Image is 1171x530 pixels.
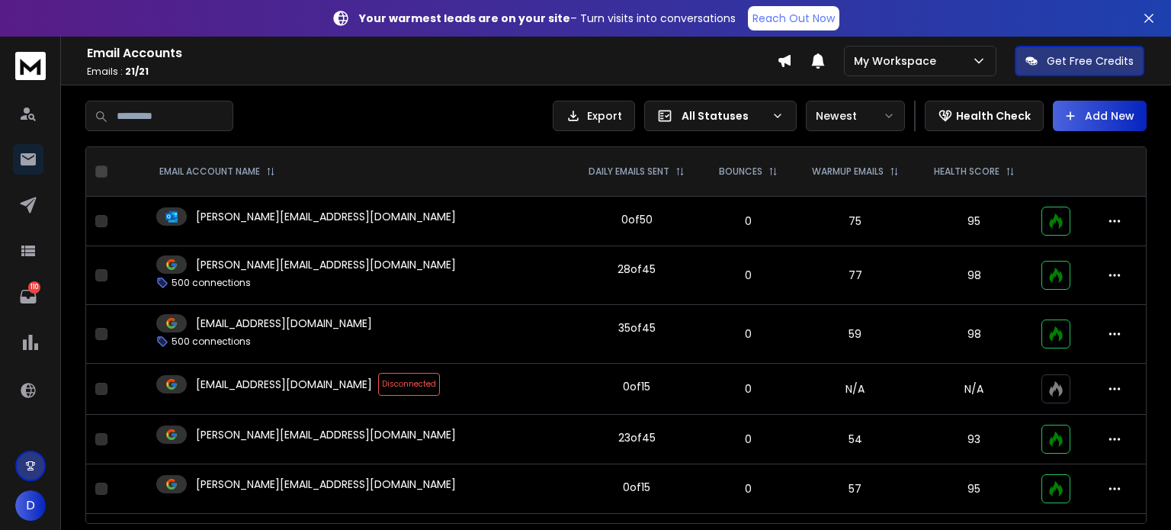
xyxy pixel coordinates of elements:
div: 35 of 45 [618,320,656,336]
p: WARMUP EMAILS [812,165,884,178]
p: Reach Out Now [752,11,835,26]
p: [PERSON_NAME][EMAIL_ADDRESS][DOMAIN_NAME] [196,209,456,224]
td: 77 [794,246,916,305]
button: Export [553,101,635,131]
span: Disconnected [378,373,440,396]
td: 98 [916,305,1032,364]
button: Newest [806,101,905,131]
p: Get Free Credits [1047,53,1134,69]
p: Health Check [956,108,1031,124]
a: Reach Out Now [748,6,839,31]
p: DAILY EMAILS SENT [589,165,669,178]
td: 54 [794,415,916,464]
p: 0 [712,268,785,283]
div: 28 of 45 [618,262,656,277]
div: 0 of 15 [623,379,650,394]
p: Emails : [87,66,777,78]
p: 110 [28,281,40,294]
p: – Turn visits into conversations [359,11,736,26]
td: 75 [794,197,916,246]
p: 0 [712,432,785,447]
div: EMAIL ACCOUNT NAME [159,165,275,178]
p: 0 [712,381,785,397]
p: HEALTH SCORE [934,165,999,178]
p: 500 connections [172,277,251,289]
td: 93 [916,415,1032,464]
p: [EMAIL_ADDRESS][DOMAIN_NAME] [196,377,372,392]
p: N/A [926,381,1023,397]
td: 98 [916,246,1032,305]
button: D [15,490,46,521]
p: [EMAIL_ADDRESS][DOMAIN_NAME] [196,316,372,331]
strong: Your warmest leads are on your site [359,11,570,26]
td: N/A [794,364,916,415]
p: My Workspace [854,53,942,69]
td: 59 [794,305,916,364]
p: 0 [712,214,785,229]
a: 110 [13,281,43,312]
button: Add New [1053,101,1147,131]
p: 0 [712,326,785,342]
p: [PERSON_NAME][EMAIL_ADDRESS][DOMAIN_NAME] [196,257,456,272]
div: 0 of 15 [623,480,650,495]
p: 500 connections [172,336,251,348]
td: 57 [794,464,916,514]
td: 95 [916,197,1032,246]
p: 0 [712,481,785,496]
p: [PERSON_NAME][EMAIL_ADDRESS][DOMAIN_NAME] [196,427,456,442]
div: 0 of 50 [621,212,653,227]
img: logo [15,52,46,80]
td: 95 [916,464,1032,514]
button: Health Check [925,101,1044,131]
p: All Statuses [682,108,765,124]
p: [PERSON_NAME][EMAIL_ADDRESS][DOMAIN_NAME] [196,477,456,492]
p: BOUNCES [719,165,762,178]
button: Get Free Credits [1015,46,1144,76]
div: 23 of 45 [618,430,656,445]
h1: Email Accounts [87,44,777,63]
span: 21 / 21 [125,65,149,78]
